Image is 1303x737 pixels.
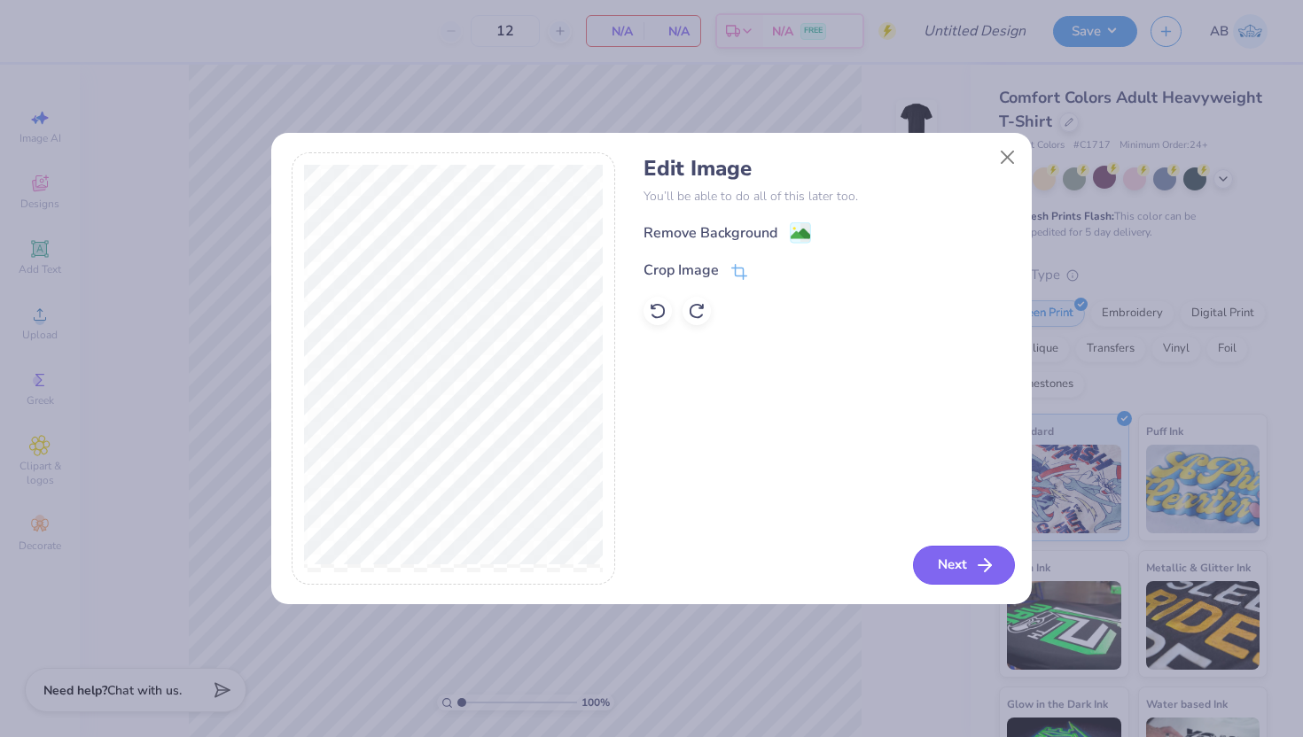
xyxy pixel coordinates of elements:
[644,187,1011,206] p: You’ll be able to do all of this later too.
[913,546,1015,585] button: Next
[644,260,719,281] div: Crop Image
[644,156,1011,182] h4: Edit Image
[644,222,777,244] div: Remove Background
[991,140,1025,174] button: Close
